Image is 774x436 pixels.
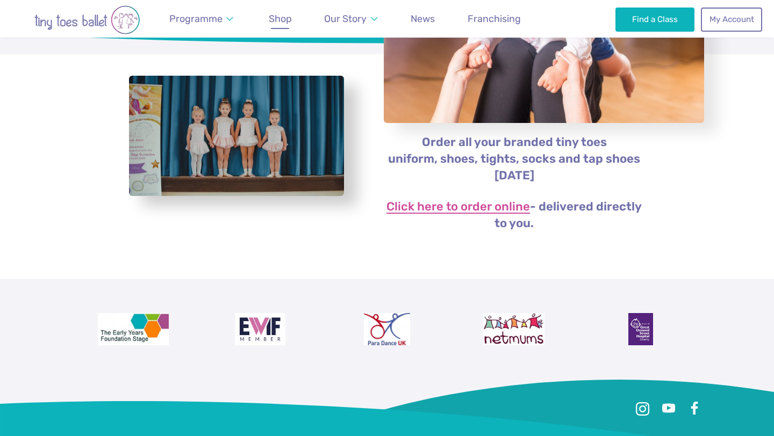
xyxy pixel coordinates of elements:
[386,201,530,214] a: Click here to order online
[463,7,526,31] a: Franchising
[406,7,440,31] a: News
[701,8,762,31] a: My Account
[383,134,645,184] p: Order all your branded tiny toes uniform, shoes, tights, socks and tap shoes [DATE]
[98,313,169,345] img: The Early Years Foundation Stage
[685,399,704,418] a: Facebook
[129,76,344,197] a: View full-size image
[383,199,645,232] p: - delivered directly to you.
[264,7,297,31] a: Shop
[12,5,162,34] img: tiny toes ballet
[615,8,694,31] a: Find a Class
[269,13,292,24] span: Shop
[659,399,678,418] a: Youtube
[235,313,286,345] img: Encouraging Women Into Franchising
[633,399,653,418] a: Instagram
[324,13,367,24] span: Our Story
[319,7,383,31] a: Our Story
[468,13,521,24] span: Franchising
[164,7,239,31] a: Programme
[411,13,435,24] span: News
[364,313,410,345] img: Para Dance UK
[169,13,223,24] span: Programme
